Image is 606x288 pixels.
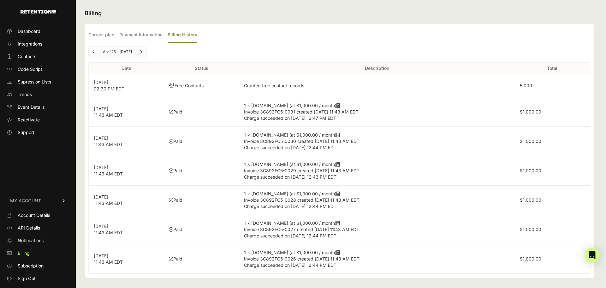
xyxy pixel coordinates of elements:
td: Paid [164,97,239,127]
th: Description [239,63,514,74]
span: Charge succeeded on [DATE] 12:47 PM EDT [244,115,336,121]
a: Previous [89,47,99,57]
span: Code Script [18,66,42,72]
a: Notifications [4,236,72,246]
span: Invoice 3C892FC5-0030 created [DATE] 11:43 AM EDT [244,138,359,144]
a: MY ACCOUNT [4,191,72,210]
div: Open Intercom Messenger [585,248,600,263]
span: Invoice 3C892FC5-0029 created [DATE] 11:43 AM EDT [244,168,359,173]
a: Trends [4,89,72,100]
span: Invoice 3C892FC5-0026 created [DATE] 11:43 AM EDT [244,256,359,261]
li: Apr '25 - [DATE] [99,49,136,54]
td: 1 × [DOMAIN_NAME] (at $1,000.00 / month) [239,186,514,215]
p: [DATE] 11:43 AM EDT [94,194,159,206]
td: 1 × [DOMAIN_NAME] (at $1,000.00 / month) [239,97,514,127]
span: Notifications [18,237,44,244]
span: Billing [18,250,30,256]
label: $1,000.00 [520,168,541,173]
span: Event Details [18,104,45,110]
td: Paid [164,186,239,215]
span: Charge succeeded on [DATE] 12:44 PM EDT [244,262,336,268]
span: Trends [18,91,32,98]
span: Integrations [18,41,42,47]
a: Support [4,127,72,138]
span: Supression Lists [18,79,51,85]
a: Billing [4,248,72,258]
span: API Details [18,225,40,231]
a: Integrations [4,39,72,49]
span: Account Details [18,212,50,218]
label: $1,000.00 [520,197,541,203]
label: Current plan [88,28,114,43]
img: Retention.com [21,10,56,14]
td: Paid [164,127,239,156]
span: Invoice 3C892FC5-0028 created [DATE] 11:43 AM EDT [244,197,359,203]
td: 1 × [DOMAIN_NAME] (at $1,000.00 / month) [239,156,514,186]
span: Invoice 3C892FC5-0027 created [DATE] 11:43 AM EDT [244,227,359,232]
a: Subscription [4,261,72,271]
td: 1 × [DOMAIN_NAME] (at $1,000.00 / month) [239,215,514,244]
a: Supression Lists [4,77,72,87]
p: [DATE] 11:43 AM EDT [94,164,159,177]
span: Support [18,129,34,136]
td: Paid [164,156,239,186]
span: Charge succeeded on [DATE] 12:43 PM EDT [244,174,336,180]
span: Sign Out [18,275,36,282]
p: [DATE] 11:43 AM EDT [94,223,159,236]
td: Paid [164,215,239,244]
p: [DATE] 02:30 PM EDT [94,79,159,92]
th: Status [164,63,239,74]
td: 1 × [DOMAIN_NAME] (at $1,000.00 / month) [239,244,514,274]
span: MY ACCOUNT [10,198,41,204]
a: Next [136,47,146,57]
a: API Details [4,223,72,233]
label: $1,000.00 [520,109,541,114]
span: Charge succeeded on [DATE] 12:44 PM EDT [244,204,336,209]
span: Reactivate [18,117,40,123]
label: 5,000 [520,83,532,88]
p: [DATE] 11:43 AM EDT [94,106,159,118]
p: [DATE] 11:43 AM EDT [94,253,159,265]
h2: Billing [85,9,594,18]
a: Event Details [4,102,72,112]
span: Dashboard [18,28,40,34]
a: Sign Out [4,273,72,284]
label: Billing History [168,28,197,43]
th: Total [515,63,590,74]
span: Contacts [18,53,36,60]
a: Reactivate [4,115,72,125]
td: Granted free contact records [239,74,514,97]
span: Charge succeeded on [DATE] 12:44 PM EDT [244,233,336,238]
p: [DATE] 11:43 AM EDT [94,135,159,148]
a: Dashboard [4,26,72,36]
a: Code Script [4,64,72,74]
label: $1,000.00 [520,256,541,261]
label: Payment Information [119,28,163,43]
a: Account Details [4,210,72,220]
span: Invoice 3C892FC5-0031 created [DATE] 11:43 AM EDT [244,109,359,114]
label: $1,000.00 [520,138,541,144]
td: Paid [164,244,239,274]
td: Free Contacts [164,74,239,97]
span: Subscription [18,263,44,269]
span: Charge succeeded on [DATE] 12:44 PM EDT [244,145,336,150]
a: Contacts [4,52,72,62]
td: 1 × [DOMAIN_NAME] (at $1,000.00 / month) [239,127,514,156]
th: Date [89,63,164,74]
label: $1,000.00 [520,227,541,232]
